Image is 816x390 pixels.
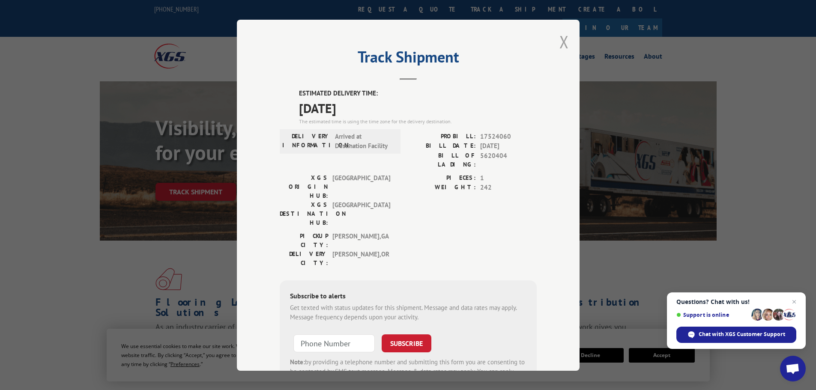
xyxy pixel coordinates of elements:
div: Subscribe to alerts [290,290,526,303]
span: 17524060 [480,131,537,141]
span: [DATE] [299,98,537,117]
span: 242 [480,183,537,193]
label: DELIVERY INFORMATION: [282,131,331,151]
label: WEIGHT: [408,183,476,193]
span: Arrived at Destination Facility [335,131,393,151]
div: by providing a telephone number and submitting this form you are consenting to be contacted by SM... [290,357,526,386]
span: Chat with XGS Customer Support [699,330,785,338]
strong: Note: [290,357,305,366]
span: [DATE] [480,141,537,151]
div: Open chat [780,356,806,381]
label: ESTIMATED DELIVERY TIME: [299,89,537,98]
label: XGS DESTINATION HUB: [280,200,328,227]
span: [GEOGRAPHIC_DATA] [332,200,390,227]
input: Phone Number [293,334,375,352]
h2: Track Shipment [280,51,537,67]
label: XGS ORIGIN HUB: [280,173,328,200]
span: [GEOGRAPHIC_DATA] [332,173,390,200]
label: BILL OF LADING: [408,151,476,169]
label: BILL DATE: [408,141,476,151]
button: Close modal [559,30,569,53]
div: Chat with XGS Customer Support [676,327,796,343]
span: Questions? Chat with us! [676,298,796,305]
label: PICKUP CITY: [280,231,328,249]
span: Support is online [676,312,748,318]
div: The estimated time is using the time zone for the delivery destination. [299,117,537,125]
span: 5620404 [480,151,537,169]
span: Close chat [789,297,799,307]
label: PIECES: [408,173,476,183]
button: SUBSCRIBE [382,334,431,352]
label: DELIVERY CITY: [280,249,328,267]
span: [PERSON_NAME] , GA [332,231,390,249]
div: Get texted with status updates for this shipment. Message and data rates may apply. Message frequ... [290,303,526,322]
span: 1 [480,173,537,183]
label: PROBILL: [408,131,476,141]
span: [PERSON_NAME] , OR [332,249,390,267]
